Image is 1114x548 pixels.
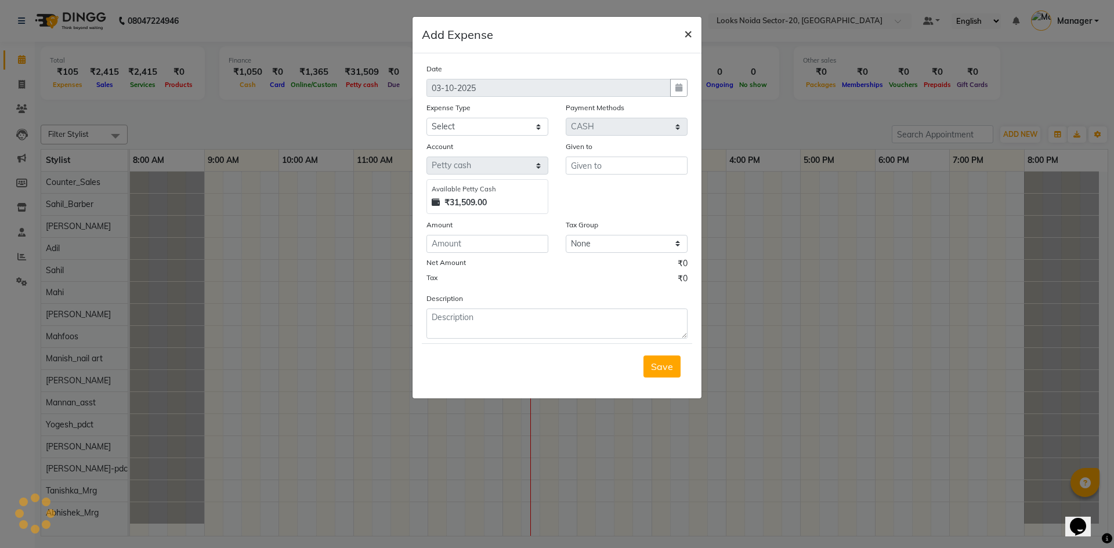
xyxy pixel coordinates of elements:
[426,273,437,283] label: Tax
[444,197,487,209] strong: ₹31,509.00
[426,235,548,253] input: Amount
[426,64,442,74] label: Date
[426,103,471,113] label: Expense Type
[426,220,453,230] label: Amount
[1065,502,1102,536] iframe: chat widget
[678,273,688,288] span: ₹0
[566,157,688,175] input: Given to
[426,293,463,304] label: Description
[426,141,453,152] label: Account
[422,26,493,43] h5: Add Expense
[426,257,466,268] label: Net Amount
[651,361,673,372] span: Save
[643,355,681,378] button: Save
[566,220,598,230] label: Tax Group
[566,141,592,152] label: Given to
[684,24,692,42] span: ×
[432,184,543,194] div: Available Petty Cash
[675,17,701,49] button: Close
[678,257,688,273] span: ₹0
[566,103,624,113] label: Payment Methods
